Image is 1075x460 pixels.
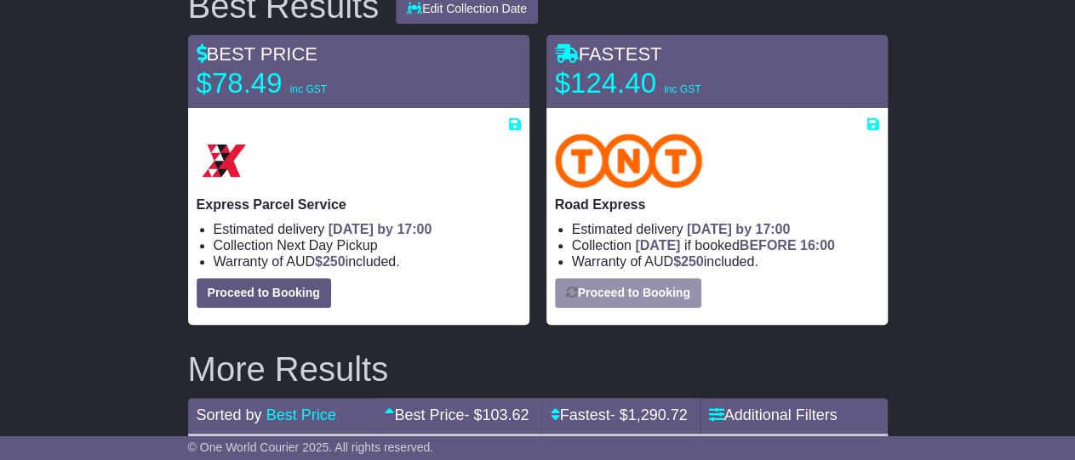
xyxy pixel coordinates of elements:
[555,43,662,65] span: FASTEST
[385,406,529,423] a: Best Price- $103.62
[482,406,529,423] span: 103.62
[197,278,331,308] button: Proceed to Booking
[555,133,703,188] img: TNT Domestic: Road Express
[329,222,432,236] span: [DATE] by 17:00
[197,133,251,188] img: Border Express: Express Parcel Service
[464,406,529,423] span: - $
[197,406,262,423] span: Sorted by
[555,66,768,100] p: $124.40
[709,406,838,423] a: Additional Filters
[214,237,521,253] li: Collection
[687,222,791,236] span: [DATE] by 17:00
[572,237,879,253] li: Collection
[800,238,835,253] span: 16:00
[572,253,879,270] li: Warranty of AUD included.
[188,350,888,388] h2: More Results
[315,254,346,269] span: $
[266,406,336,423] a: Best Price
[610,406,688,423] span: - $
[664,83,700,95] span: inc GST
[214,221,521,237] li: Estimated delivery
[550,406,687,423] a: Fastest- $1,290.72
[572,221,879,237] li: Estimated delivery
[197,66,409,100] p: $78.49
[681,254,704,269] span: 250
[555,278,701,308] button: Proceed to Booking
[188,440,434,454] span: © One World Courier 2025. All rights reserved.
[290,83,327,95] span: inc GST
[214,253,521,270] li: Warranty of AUD included.
[628,406,688,423] span: 1,290.72
[277,238,377,253] span: Next Day Pickup
[197,43,317,65] span: BEST PRICE
[323,254,346,269] span: 250
[197,196,521,213] p: Express Parcel Service
[740,238,797,253] span: BEFORE
[635,238,680,253] span: [DATE]
[635,238,834,253] span: if booked
[555,196,879,213] p: Road Express
[673,254,704,269] span: $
